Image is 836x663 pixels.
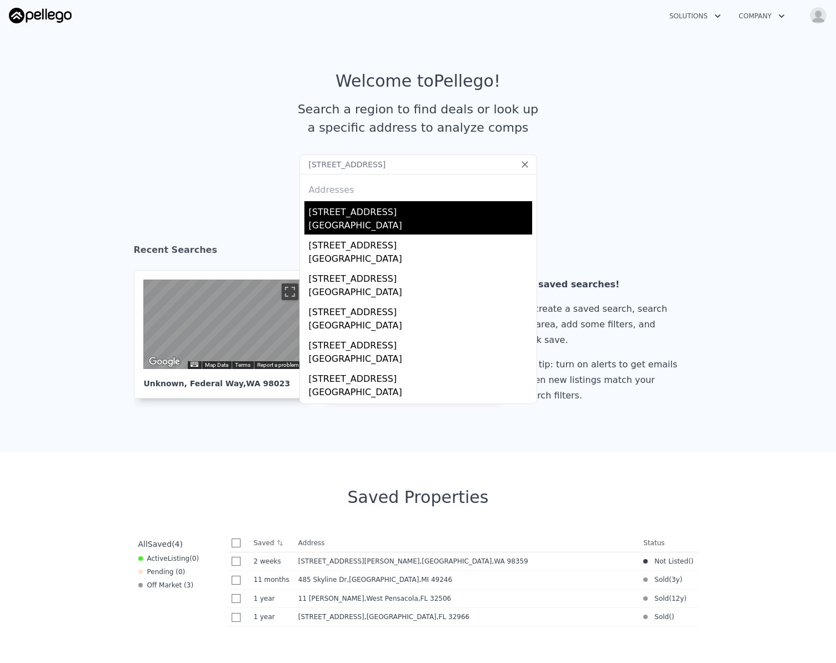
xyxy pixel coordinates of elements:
span: Not Listed ( [648,557,691,566]
span: Sold ( [648,594,672,603]
div: Welcome to Pellego ! [336,71,500,91]
div: [STREET_ADDRESS] [309,368,532,386]
div: Map [143,280,302,369]
button: Map Data [205,361,228,369]
span: Sold ( [648,575,672,584]
a: Open this area in Google Maps (opens a new window) [146,355,183,369]
div: [GEOGRAPHIC_DATA] [309,386,532,401]
div: Addresses [304,175,532,201]
div: No saved searches! [522,277,682,292]
span: , WA 98359 [492,557,528,565]
div: [GEOGRAPHIC_DATA] [309,252,532,268]
span: ) [672,612,674,621]
span: , [GEOGRAPHIC_DATA] [347,576,457,584]
time: 2025-09-16 02:53 [254,557,289,566]
div: Off Market ( 3 ) [138,581,194,590]
img: Pellego [9,8,72,23]
div: Pro tip: turn on alerts to get emails when new listings match your search filters. [522,357,682,403]
span: Active ( 0 ) [147,554,199,563]
div: [STREET_ADDRESS] [309,401,532,419]
span: 11 [PERSON_NAME] [298,595,364,602]
input: Search an address or region... [299,154,537,175]
a: Map Unknown, Federal Way,WA 98023 [134,270,321,398]
span: 485 Skyline Dr [298,576,347,584]
span: , MI 49246 [419,576,452,584]
div: Recent Searches [134,235,703,270]
div: Saved Properties [134,487,703,507]
img: avatar [809,7,827,24]
div: Search a region to find deals or look up a specific address to analyze comps [294,100,543,137]
span: , WA 98023 [243,379,291,388]
div: [STREET_ADDRESS] [309,268,532,286]
span: , West Pensacola [364,595,456,602]
div: [STREET_ADDRESS] [309,201,532,219]
div: [GEOGRAPHIC_DATA] [309,319,532,335]
span: [STREET_ADDRESS][PERSON_NAME] [298,557,420,565]
div: [STREET_ADDRESS] [309,235,532,252]
button: Solutions [660,6,730,26]
time: 2024-07-12 19:42 [254,612,289,621]
div: To create a saved search, search an area, add some filters, and click save. [522,301,682,348]
span: , FL 32506 [418,595,451,602]
span: Saved [148,540,172,549]
th: Address [294,534,639,552]
div: [STREET_ADDRESS] [309,301,532,319]
div: All ( 4 ) [138,539,183,550]
a: Report a problem [257,362,299,368]
span: Sold ( [648,612,672,621]
span: , [GEOGRAPHIC_DATA] [364,613,474,621]
span: ) [691,557,694,566]
span: Listing [168,555,190,562]
button: Toggle fullscreen view [282,283,298,300]
button: Company [730,6,794,26]
div: Pending ( 0 ) [138,567,186,576]
div: [GEOGRAPHIC_DATA] [309,219,532,235]
div: [GEOGRAPHIC_DATA] [309,286,532,301]
div: [STREET_ADDRESS] [309,335,532,352]
div: Unknown , Federal Way [143,369,302,389]
time: 2013-05-14 13:00 [672,594,684,603]
div: Street View [143,280,302,369]
time: 2022-10-03 10:07 [672,575,680,584]
a: Terms (opens in new tab) [235,362,251,368]
img: Google [146,355,183,369]
th: Status [639,534,698,552]
span: ) [680,575,683,584]
button: Keyboard shortcuts [191,362,198,367]
th: Saved [249,534,294,552]
span: [STREET_ADDRESS] [298,613,364,621]
time: 2024-09-03 18:59 [254,594,289,603]
span: , FL 32966 [437,613,469,621]
div: [GEOGRAPHIC_DATA] [309,352,532,368]
span: ) [684,594,687,603]
span: , [GEOGRAPHIC_DATA] [419,557,532,565]
time: 2024-10-30 04:35 [254,575,289,584]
